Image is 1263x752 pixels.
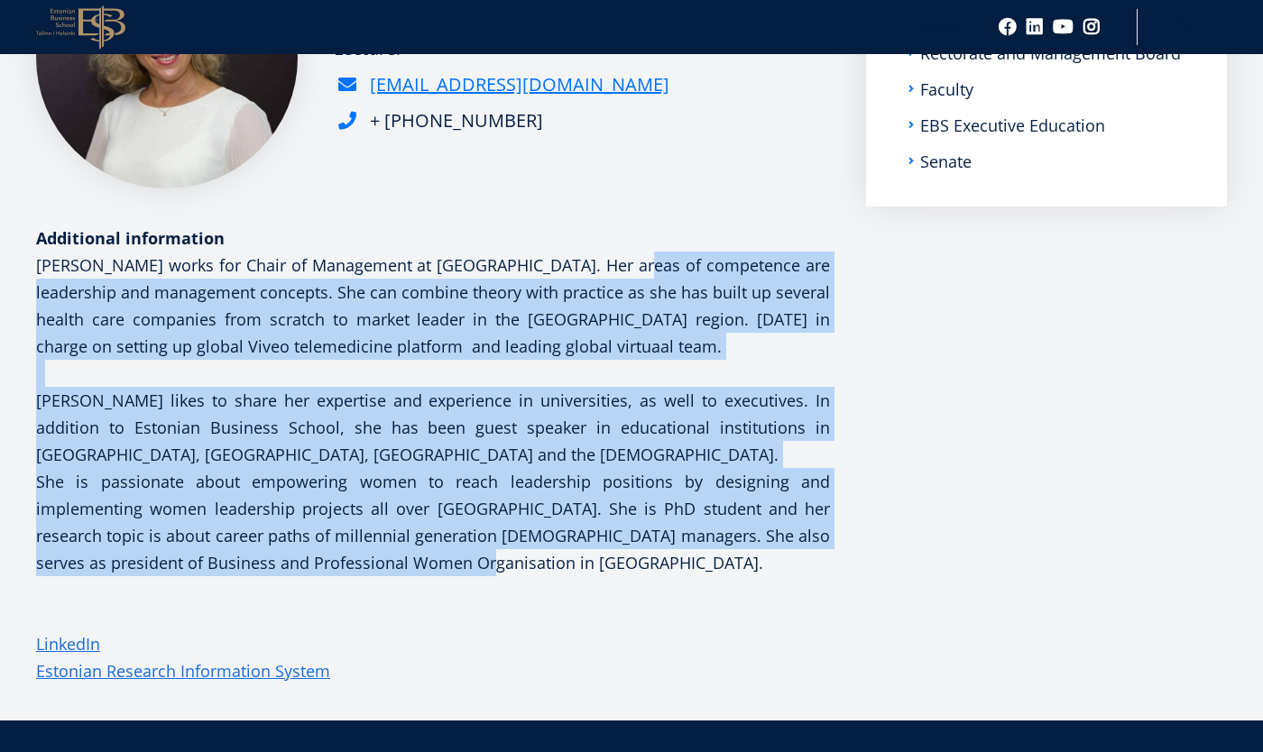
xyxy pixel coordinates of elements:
a: Facebook [999,18,1017,36]
a: Faculty [920,80,973,98]
a: Youtube [1053,18,1074,36]
a: Instagram [1083,18,1101,36]
a: LinkedIn [36,630,100,657]
a: Senate [920,152,972,170]
a: [EMAIL_ADDRESS][DOMAIN_NAME] [370,71,669,98]
div: + [PHONE_NUMBER] [370,107,543,134]
p: [PERSON_NAME] works for Chair of Management at [GEOGRAPHIC_DATA]. Her areas of competence are lea... [36,252,830,603]
a: Rectorate and Management Board [920,44,1181,62]
a: Estonian Research Information System [36,657,330,684]
a: EBS Executive Education [920,116,1105,134]
a: Linkedin [1026,18,1044,36]
div: Additional information [36,225,830,252]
